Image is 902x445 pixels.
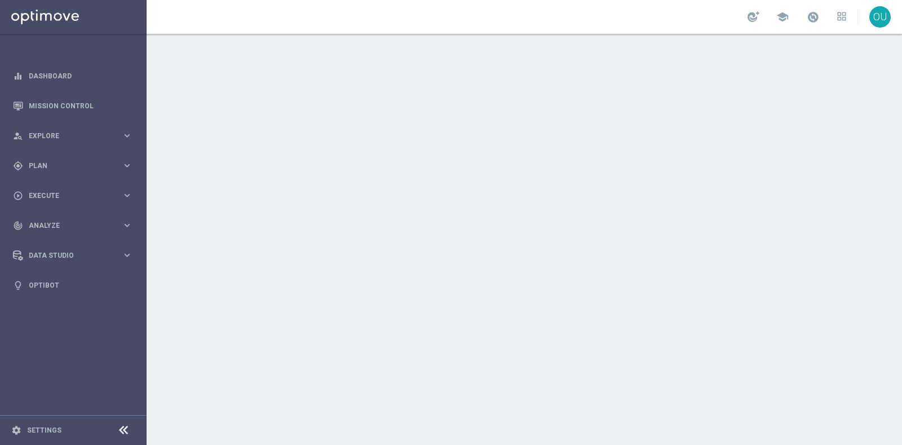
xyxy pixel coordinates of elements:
[13,191,122,201] div: Execute
[122,250,132,261] i: keyboard_arrow_right
[13,270,132,300] div: Optibot
[13,280,23,290] i: lightbulb
[29,162,122,169] span: Plan
[29,61,132,91] a: Dashboard
[11,425,21,435] i: settings
[12,131,133,140] button: person_search Explore keyboard_arrow_right
[29,222,122,229] span: Analyze
[13,131,23,141] i: person_search
[13,161,23,171] i: gps_fixed
[13,161,122,171] div: Plan
[122,220,132,231] i: keyboard_arrow_right
[776,11,789,23] span: school
[13,91,132,121] div: Mission Control
[12,102,133,111] button: Mission Control
[13,71,23,81] i: equalizer
[29,252,122,259] span: Data Studio
[122,160,132,171] i: keyboard_arrow_right
[869,6,891,28] div: OU
[122,130,132,141] i: keyboard_arrow_right
[13,61,132,91] div: Dashboard
[13,131,122,141] div: Explore
[12,221,133,230] button: track_changes Analyze keyboard_arrow_right
[13,191,23,201] i: play_circle_outline
[12,161,133,170] button: gps_fixed Plan keyboard_arrow_right
[12,72,133,81] button: equalizer Dashboard
[122,190,132,201] i: keyboard_arrow_right
[29,91,132,121] a: Mission Control
[13,250,122,261] div: Data Studio
[29,270,132,300] a: Optibot
[29,133,122,139] span: Explore
[29,192,122,199] span: Execute
[27,427,61,434] a: Settings
[12,281,133,290] button: lightbulb Optibot
[13,221,122,231] div: Analyze
[13,221,23,231] i: track_changes
[12,251,133,260] button: Data Studio keyboard_arrow_right
[12,191,133,200] button: play_circle_outline Execute keyboard_arrow_right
